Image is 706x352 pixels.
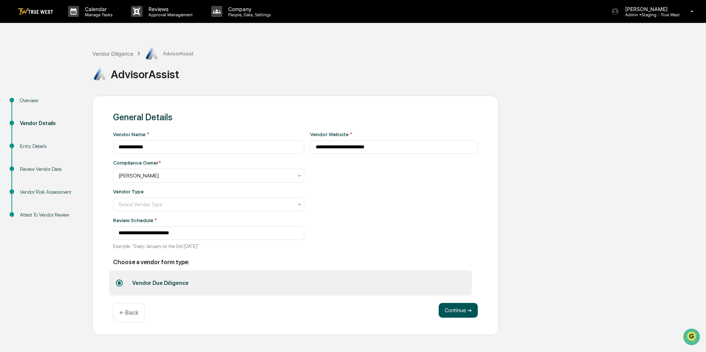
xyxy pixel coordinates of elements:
[15,107,47,114] span: Data Lookup
[20,97,80,104] div: Overview
[52,125,89,131] a: Powered byPylon
[143,12,196,17] p: Approval Management
[222,6,275,12] p: Company
[127,273,194,293] div: Vendor Due Diligence
[25,64,93,70] div: We're available if you need us!
[113,131,304,137] div: Vendor Name
[54,94,59,100] div: 🗄️
[20,165,80,173] div: Review Vendor Data
[113,244,304,249] p: Example: "Every January on the 3rd [DATE]"
[18,8,53,15] img: logo
[15,93,48,100] span: Preclearance
[92,51,133,57] div: Vendor Diligence
[61,93,92,100] span: Attestations
[619,6,680,12] p: [PERSON_NAME]
[126,59,134,68] button: Start new chat
[113,189,144,194] div: Vendor Type
[7,94,13,100] div: 🖐️
[7,108,13,114] div: 🔎
[73,125,89,131] span: Pylon
[51,90,95,103] a: 🗄️Attestations
[113,112,478,122] div: General Details
[7,56,21,70] img: 1746055101610-c473b297-6a78-478c-a979-82029cc54cd1
[4,104,49,117] a: 🔎Data Lookup
[310,131,478,137] div: Vendor Website
[79,12,116,17] p: Manage Tasks
[113,217,304,223] div: Review Schedule
[144,46,159,61] img: Vendor Logo
[113,160,161,166] div: Compliance Owner
[20,120,80,127] div: Vendor Details
[439,303,478,318] button: Continue ➔
[222,12,275,17] p: People, Data, Settings
[25,56,121,64] div: Start new chat
[619,12,680,17] p: Admin • Staging - True West
[92,67,107,82] img: Vendor Logo
[143,6,196,12] p: Reviews
[7,15,134,27] p: How can we help?
[4,90,51,103] a: 🖐️Preclearance
[144,46,193,61] div: AdvisorAssist
[79,6,116,12] p: Calendar
[113,259,478,266] h2: Choose a vendor form type:
[20,188,80,196] div: Vendor Risk Assessment
[92,67,702,82] div: AdvisorAssist
[682,328,702,348] iframe: Open customer support
[119,309,138,316] p: ← Back
[20,211,80,219] div: Attest To Vendor Review
[20,142,80,150] div: Entry Details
